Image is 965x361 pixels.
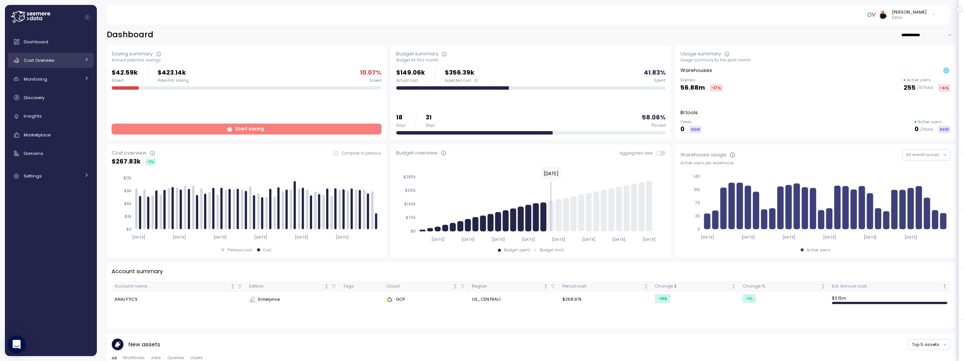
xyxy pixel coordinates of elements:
[8,146,94,161] a: Domains
[652,281,740,292] th: Change $Not sorted
[173,235,186,240] tspan: [DATE]
[405,188,416,193] tspan: $210k
[918,119,942,125] p: Active users
[698,227,700,232] tspan: 0
[369,78,381,83] div: Saved
[445,68,478,78] p: $356.39k
[938,84,950,92] div: -4 %
[258,296,280,303] span: Enterprise
[124,214,131,219] tspan: $3k
[701,235,714,240] tspan: [DATE]
[612,237,625,242] tspan: [DATE]
[158,68,189,78] p: $423.14k
[190,356,203,360] span: Users
[115,283,229,290] div: Account name
[807,248,830,253] div: Active users
[124,201,131,206] tspan: $6k
[552,237,565,242] tspan: [DATE]
[680,161,950,166] div: Active users per warehouse
[360,68,381,78] p: 10.07 %
[383,281,469,292] th: CloudNot sorted
[386,283,452,290] div: Cloud
[146,159,156,165] div: -1 %
[917,85,933,90] p: / 617 total
[540,248,564,253] div: Budget limit
[254,235,268,240] tspan: [DATE]
[24,95,44,101] span: Discovery
[739,281,829,292] th: Change %Not sorted
[213,235,227,240] tspan: [DATE]
[559,292,652,307] td: $258.97k
[112,356,117,360] span: All
[731,284,736,289] div: Not sorted
[906,151,939,158] span: All warehouses
[167,356,184,360] span: Queries
[559,281,652,292] th: Period costNot sorted
[396,123,406,128] div: Days
[343,283,380,290] div: Tags
[469,292,559,307] td: US_CENTRAL1
[694,187,700,192] tspan: 105
[680,109,698,116] p: BI tools
[743,283,820,290] div: Change %
[123,176,131,180] tspan: $12k
[680,58,950,63] div: Usage summary for the past month
[235,124,264,134] span: Start saving
[868,11,876,18] img: 6791f8edfa6a2c9608b219b1.PNG
[543,170,558,177] text: [DATE]
[8,127,94,142] a: Marketplace
[8,335,26,353] div: Open Intercom Messenger
[158,78,189,83] div: Potential saving
[620,151,656,156] span: Aggregated view
[908,339,950,350] button: Top 5 assets
[24,113,42,119] span: Insights
[680,83,705,93] p: 56.88m
[83,14,92,20] button: Collapse navigation
[396,58,666,63] div: Budget for this month
[246,281,340,292] th: EditionNot sorted
[743,294,756,303] div: -1 %
[396,68,425,78] p: $149.06k
[24,173,42,179] span: Settings
[227,248,252,253] div: Previous cost
[112,157,141,167] p: $ 267.83k
[521,237,535,242] tspan: [DATE]
[324,284,329,289] div: Not sorted
[406,215,416,220] tspan: $70k
[24,39,48,45] span: Dashboard
[693,174,700,179] tspan: 140
[107,29,153,40] h2: Dashboard
[491,237,504,242] tspan: [DATE]
[680,67,712,74] p: Warehouses
[942,284,947,289] div: Not sorted
[342,151,381,156] p: Compare to previous
[24,150,43,156] span: Domains
[24,132,51,138] span: Marketplace
[654,78,666,83] div: Spent
[8,90,94,105] a: Discovery
[426,113,435,123] p: 31
[642,113,666,123] p: 58.06 %
[112,124,381,135] a: Start saving
[680,78,723,83] p: Queries
[445,78,471,83] span: Expected cost
[469,281,559,292] th: RegionNot sorted
[132,235,145,240] tspan: [DATE]
[695,200,700,205] tspan: 70
[938,126,950,133] div: NEW
[562,283,642,290] div: Period cost
[411,229,416,234] tspan: $0
[642,237,656,242] tspan: [DATE]
[655,294,670,303] div: -3k $
[680,119,702,125] p: Views
[336,235,349,240] tspan: [DATE]
[680,124,685,135] p: 0
[695,214,700,219] tspan: 35
[295,235,308,240] tspan: [DATE]
[689,126,702,133] div: NEW
[431,237,444,242] tspan: [DATE]
[123,356,145,360] span: Worfklows
[655,283,730,290] div: Change $
[112,149,147,157] div: Cost overview
[680,50,721,58] div: Usage summary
